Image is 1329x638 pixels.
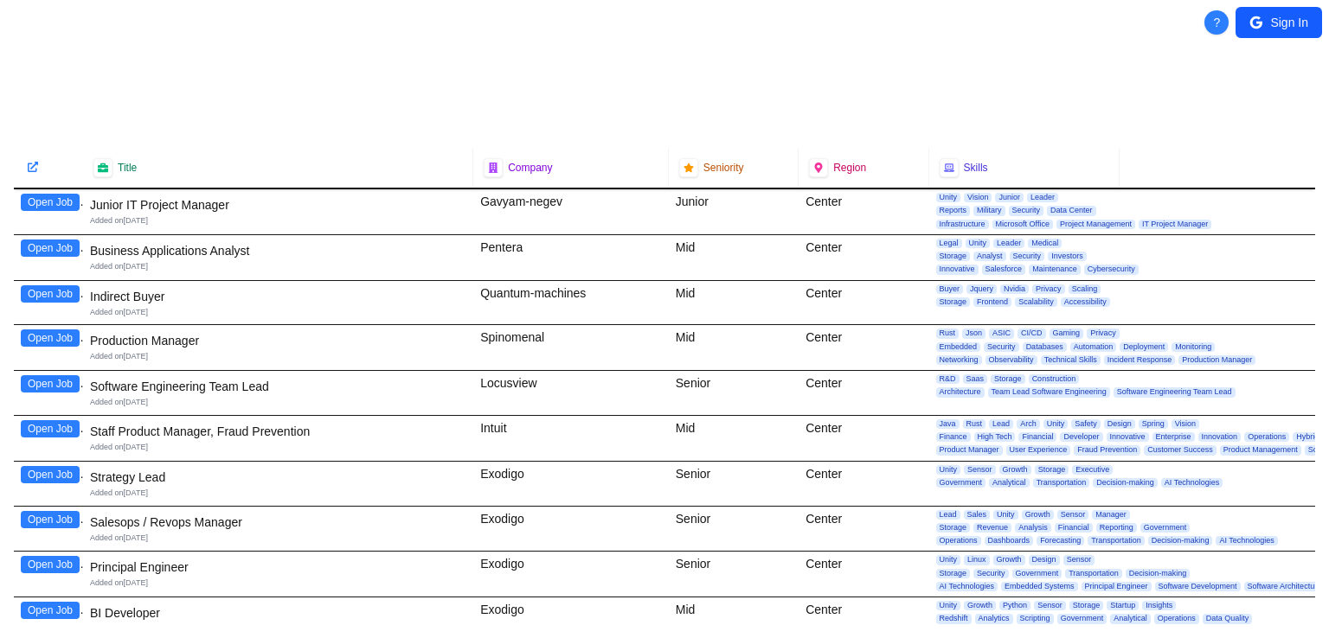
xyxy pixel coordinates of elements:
div: Center [799,371,928,415]
span: Financial [1018,432,1056,442]
span: Project Management [1056,220,1135,229]
span: Medical [1028,239,1062,248]
span: Growth [993,555,1025,565]
button: Open Job [21,466,80,483]
span: Jquery [966,284,997,294]
span: Operations [1244,432,1289,442]
span: Enterprise [1152,432,1195,442]
span: Transportation [1033,478,1090,488]
span: Java [936,419,960,429]
button: About Techjobs [1204,10,1229,35]
div: Senior [669,552,799,597]
span: Reporting [1096,523,1137,533]
span: Nvidia [1000,284,1029,294]
span: Skills [964,161,988,175]
div: Senior [669,462,799,506]
div: Strategy Lead [90,469,466,486]
div: Center [799,552,928,597]
span: Redshift [936,614,972,623]
span: Reports [936,206,971,215]
span: Security [973,569,1009,578]
div: Salesops / Revops Manager [90,514,466,531]
span: Databases [1023,342,1067,352]
span: Product Manager [936,445,1003,455]
span: Forecasting [1037,536,1084,545]
span: Decision-making [1093,478,1158,488]
span: Analytical [989,478,1030,488]
div: Senior [669,371,799,415]
div: Software Engineering Team Lead [90,378,466,395]
span: Storage [991,374,1025,384]
span: Json [962,329,986,338]
div: Indirect Buyer [90,288,466,305]
span: Software Architecture [1244,582,1326,591]
button: Open Job [21,602,80,619]
span: Rust [936,329,960,338]
span: Automation [1070,342,1117,352]
span: Company [508,161,552,175]
span: Security [1009,206,1044,215]
div: Added on [DATE] [90,442,466,453]
span: Transportation [1088,536,1145,545]
span: Analytical [1110,614,1151,623]
span: Security [984,342,1019,352]
span: Safety [1071,419,1101,429]
div: Gavyam-negev [473,189,669,234]
span: Manager [1092,510,1130,520]
span: Sensor [1057,510,1089,520]
span: Product Management [1220,445,1301,455]
span: Startup [1107,601,1139,610]
button: Open Job [21,375,80,392]
div: Added on [DATE] [90,397,466,408]
div: Added on [DATE] [90,215,466,226]
button: Open Job [21,239,80,257]
span: Finance [936,432,971,442]
span: Storage [936,523,971,533]
span: Sales [964,510,991,520]
span: Seniority [703,161,744,175]
span: Incident Response [1104,355,1176,365]
span: Investors [1048,252,1087,261]
div: Mid [669,325,799,370]
div: Locusview [473,371,669,415]
div: Center [799,325,928,370]
span: Operations [936,536,981,545]
span: Customer Success [1144,445,1217,455]
div: Center [799,235,928,280]
span: Storage [936,569,971,578]
span: Storage [936,297,971,307]
span: Accessibility [1061,297,1110,307]
span: Transportation [1065,569,1122,578]
span: Data Quality [1203,614,1253,623]
span: Region [833,161,866,175]
span: AI Technologies [936,582,998,591]
div: Mid [669,235,799,280]
span: Python [999,601,1030,610]
span: Buyer [936,284,964,294]
div: Added on [DATE] [90,533,466,544]
div: BI Developer [90,604,466,622]
button: Open Job [21,194,80,211]
span: Maintenance [1029,265,1081,274]
span: Arch [1017,419,1040,429]
span: Salesforce [982,265,1026,274]
button: Open Job [21,511,80,528]
span: Design [1029,555,1060,565]
span: Observability [986,355,1037,365]
span: Growth [999,465,1031,475]
span: Developer [1060,432,1102,442]
span: Leader [993,239,1024,248]
span: Executive [1072,465,1113,475]
span: Growth [964,601,996,610]
div: Production Manager [90,332,466,349]
span: Growth [1022,510,1054,520]
span: Deployment [1120,342,1168,352]
span: Principal Engineer [1082,582,1152,591]
span: Frontend [973,297,1011,307]
span: Sensor [1034,601,1066,610]
div: Intuit [473,416,669,461]
span: Cybersecurity [1084,265,1139,274]
span: User Experience [1006,445,1071,455]
span: Privacy [1087,329,1120,338]
span: Junior [995,193,1024,202]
